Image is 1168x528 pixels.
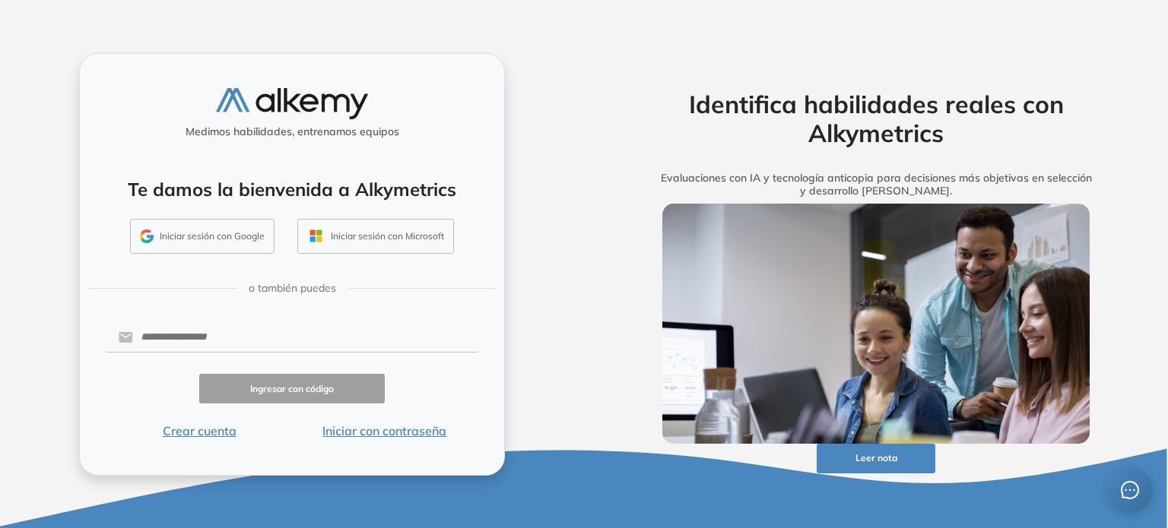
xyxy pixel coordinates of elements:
[106,422,292,440] button: Crear cuenta
[639,172,1113,198] h5: Evaluaciones con IA y tecnología anticopia para decisiones más objetivas en selección y desarroll...
[86,125,498,138] h5: Medimos habilidades, entrenamos equipos
[130,219,275,254] button: Iniciar sesión con Google
[639,90,1113,148] h2: Identifica habilidades reales con Alkymetrics
[140,229,154,243] img: GMAIL_ICON
[199,374,385,403] button: Ingresar con código
[1121,481,1139,499] span: message
[100,179,484,201] h4: Te damos la bienvenida a Alkymetrics
[216,88,368,119] img: logo-alkemy
[662,204,1090,444] img: img-more-info
[817,444,935,473] button: Leer nota
[249,280,336,296] span: o también puedes
[297,219,454,254] button: Iniciar sesión con Microsoft
[307,227,325,245] img: OUTLOOK_ICON
[292,422,478,440] button: Iniciar con contraseña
